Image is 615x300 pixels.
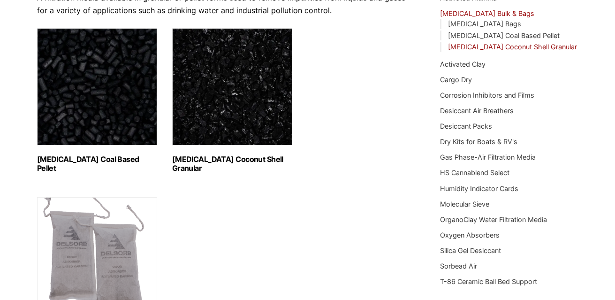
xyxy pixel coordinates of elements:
[440,76,472,84] a: Cargo Dry
[440,169,509,177] a: HS Cannablend Select
[448,43,577,51] a: [MEDICAL_DATA] Coconut Shell Granular
[37,28,157,146] img: Activated Carbon Coal Based Pellet
[448,20,521,28] a: [MEDICAL_DATA] Bags
[440,246,501,254] a: Silica Gel Desiccant
[440,200,489,208] a: Molecular Sieve
[440,231,500,239] a: Oxygen Absorbers
[440,153,536,161] a: Gas Phase-Air Filtration Media
[440,262,477,270] a: Sorbead Air
[37,28,157,173] a: Visit product category Activated Carbon Coal Based Pellet
[440,122,492,130] a: Desiccant Packs
[172,28,292,146] img: Activated Carbon Coconut Shell Granular
[440,215,547,223] a: OrganoClay Water Filtration Media
[440,107,514,115] a: Desiccant Air Breathers
[440,91,534,99] a: Corrosion Inhibitors and Films
[448,31,560,39] a: [MEDICAL_DATA] Coal Based Pellet
[440,277,537,285] a: T-86 Ceramic Ball Bed Support
[440,185,518,192] a: Humidity Indicator Cards
[37,155,157,173] h2: [MEDICAL_DATA] Coal Based Pellet
[440,9,534,17] a: [MEDICAL_DATA] Bulk & Bags
[172,155,292,173] h2: [MEDICAL_DATA] Coconut Shell Granular
[172,28,292,173] a: Visit product category Activated Carbon Coconut Shell Granular
[440,138,517,146] a: Dry Kits for Boats & RV's
[440,60,486,68] a: Activated Clay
